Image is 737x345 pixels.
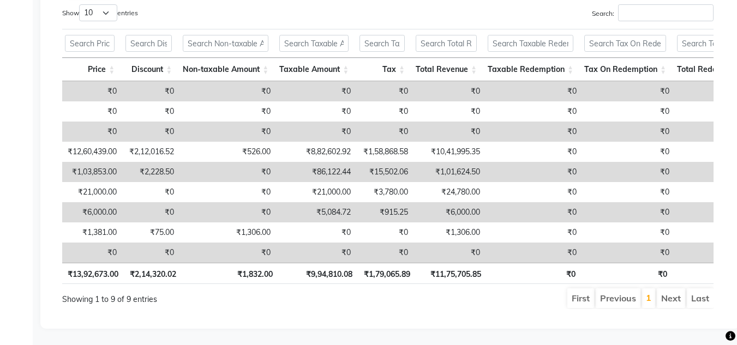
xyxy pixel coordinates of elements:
th: ₹0 [487,263,581,284]
td: ₹0 [179,202,276,222]
th: ₹2,14,320.02 [124,263,182,284]
td: ₹0 [356,122,414,142]
td: ₹0 [486,162,582,182]
td: ₹0 [582,142,675,162]
th: Tax: activate to sort column ascending [354,58,410,81]
input: Search: [618,4,714,21]
td: ₹1,03,853.00 [61,162,122,182]
td: ₹0 [486,122,582,142]
td: ₹0 [356,243,414,263]
td: ₹0 [356,81,414,101]
td: ₹1,58,868.58 [356,142,414,162]
input: Search Discount [125,35,172,52]
a: 1 [646,292,651,303]
th: ₹1,79,065.89 [358,263,416,284]
th: Total Revenue: activate to sort column ascending [410,58,482,81]
td: ₹1,306.00 [414,222,486,243]
td: ₹0 [582,162,675,182]
td: ₹0 [61,101,122,122]
td: ₹2,228.50 [122,162,179,182]
th: ₹11,75,705.85 [416,263,487,284]
td: ₹0 [122,182,179,202]
td: ₹0 [582,81,675,101]
td: ₹915.25 [356,202,414,222]
th: Taxable Amount: activate to sort column ascending [274,58,354,81]
td: ₹0 [486,142,582,162]
td: ₹21,000.00 [61,182,122,202]
td: ₹0 [61,122,122,142]
th: Non-taxable Amount: activate to sort column ascending [177,58,274,81]
label: Show entries [62,4,138,21]
td: ₹1,381.00 [61,222,122,243]
td: ₹0 [582,182,675,202]
td: ₹0 [276,122,356,142]
input: Search Taxable Amount [279,35,349,52]
td: ₹0 [179,243,276,263]
td: ₹0 [414,122,486,142]
td: ₹0 [179,101,276,122]
td: ₹8,82,602.92 [276,142,356,162]
td: ₹0 [486,243,582,263]
th: ₹1,832.00 [182,263,278,284]
td: ₹0 [414,243,486,263]
td: ₹0 [486,222,582,243]
td: ₹0 [179,182,276,202]
td: ₹1,306.00 [179,222,276,243]
td: ₹12,60,439.00 [61,142,122,162]
th: ₹0 [581,263,673,284]
td: ₹0 [61,243,122,263]
input: Search Taxable Redemption [488,35,573,52]
td: ₹24,780.00 [414,182,486,202]
td: ₹0 [276,243,356,263]
div: Showing 1 to 9 of 9 entries [62,287,324,305]
label: Search: [592,4,714,21]
th: Price: activate to sort column ascending [59,58,120,81]
td: ₹0 [122,122,179,142]
td: ₹0 [179,81,276,101]
td: ₹15,502.06 [356,162,414,182]
td: ₹0 [122,243,179,263]
th: Discount: activate to sort column ascending [120,58,177,81]
th: Taxable Redemption: activate to sort column ascending [482,58,579,81]
td: ₹0 [356,222,414,243]
td: ₹0 [276,222,356,243]
td: ₹2,12,016.52 [122,142,179,162]
select: Showentries [79,4,117,21]
td: ₹0 [179,162,276,182]
td: ₹75.00 [122,222,179,243]
td: ₹0 [582,122,675,142]
td: ₹0 [414,101,486,122]
td: ₹0 [582,222,675,243]
td: ₹0 [276,81,356,101]
td: ₹21,000.00 [276,182,356,202]
th: Tax On Redemption: activate to sort column ascending [579,58,672,81]
input: Search Tax On Redemption [584,35,666,52]
td: ₹0 [122,81,179,101]
td: ₹0 [486,81,582,101]
input: Search Tax [359,35,405,52]
th: ₹13,92,673.00 [61,263,124,284]
input: Search Price [65,35,115,52]
td: ₹0 [122,101,179,122]
td: ₹0 [61,81,122,101]
td: ₹1,01,624.50 [414,162,486,182]
td: ₹0 [486,202,582,222]
td: ₹6,000.00 [414,202,486,222]
td: ₹3,780.00 [356,182,414,202]
td: ₹0 [122,202,179,222]
td: ₹10,41,995.35 [414,142,486,162]
td: ₹86,122.44 [276,162,356,182]
td: ₹0 [276,101,356,122]
th: ₹9,94,810.08 [278,263,358,284]
td: ₹0 [356,101,414,122]
td: ₹6,000.00 [61,202,122,222]
td: ₹0 [486,101,582,122]
td: ₹0 [486,182,582,202]
td: ₹0 [179,122,276,142]
td: ₹0 [582,202,675,222]
td: ₹0 [414,81,486,101]
td: ₹0 [582,243,675,263]
td: ₹5,084.72 [276,202,356,222]
td: ₹526.00 [179,142,276,162]
input: Search Total Revenue [416,35,477,52]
